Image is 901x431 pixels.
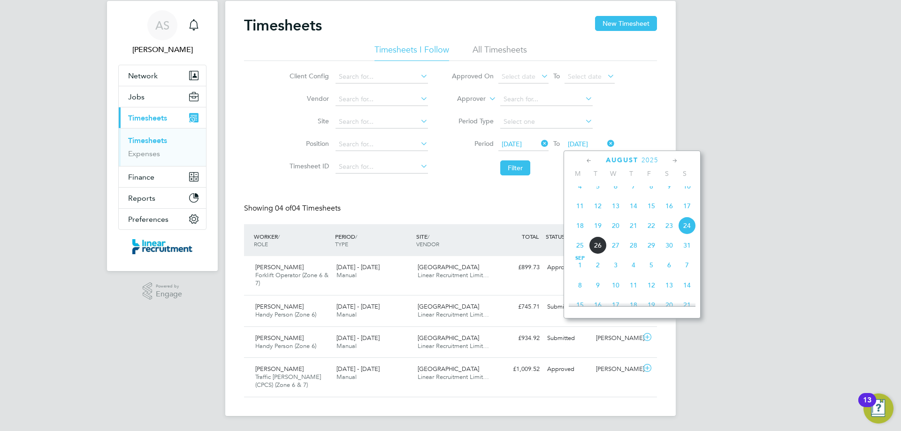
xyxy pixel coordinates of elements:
span: [GEOGRAPHIC_DATA] [418,302,479,310]
a: Go to home page [118,239,206,254]
span: 14 [625,197,642,215]
span: 6 [660,256,678,274]
span: 20 [660,296,678,314]
a: Timesheets [128,136,167,145]
span: 12 [642,276,660,294]
span: 30 [660,236,678,254]
span: 3 [607,256,625,274]
span: 5 [642,256,660,274]
span: Manual [336,373,357,381]
span: [PERSON_NAME] [255,263,304,271]
a: Expenses [128,149,160,158]
span: 7 [625,177,642,195]
input: Search for... [336,70,428,83]
span: Select date [502,72,535,81]
label: Period Type [451,117,494,125]
div: £1,009.52 [495,362,543,377]
span: 24 [678,217,696,234]
label: Approver [443,94,486,104]
div: STATUS [543,228,592,245]
span: AS [155,19,169,31]
div: Approved [543,260,592,275]
div: Timesheets [119,128,206,166]
span: [DATE] [502,140,522,148]
span: Alyssa Smith [118,44,206,55]
div: [PERSON_NAME] [592,362,641,377]
span: TYPE [335,240,348,248]
li: Timesheets I Follow [374,44,449,61]
span: 11 [571,197,589,215]
span: F [640,169,658,178]
span: 26 [589,236,607,254]
span: 12 [589,197,607,215]
button: Filter [500,160,530,175]
span: 6 [607,177,625,195]
span: 10 [678,177,696,195]
label: Client Config [287,72,329,80]
div: Showing [244,204,343,213]
div: Approved [543,362,592,377]
span: / [355,233,357,240]
input: Search for... [336,138,428,151]
span: Powered by [156,282,182,290]
span: 9 [660,177,678,195]
span: 4 [625,256,642,274]
span: [GEOGRAPHIC_DATA] [418,334,479,342]
span: 27 [607,236,625,254]
span: 29 [642,236,660,254]
span: [DATE] - [DATE] [336,302,380,310]
div: [PERSON_NAME] [592,331,641,346]
span: 25 [571,236,589,254]
span: 21 [625,217,642,234]
label: Timesheet ID [287,162,329,170]
span: 2025 [641,156,658,164]
span: To [550,70,563,82]
span: W [604,169,622,178]
span: 13 [607,197,625,215]
span: 19 [642,296,660,314]
span: 28 [625,236,642,254]
li: All Timesheets [473,44,527,61]
div: Submitted [543,299,592,315]
span: Manual [336,310,357,318]
span: [PERSON_NAME] [255,302,304,310]
button: Open Resource Center, 13 new notifications [863,393,893,423]
span: [PERSON_NAME] [255,365,304,373]
span: 31 [678,236,696,254]
input: Search for... [336,160,428,174]
span: TOTAL [522,233,539,240]
div: WORKER [252,228,333,252]
span: ROLE [254,240,268,248]
span: 9 [589,276,607,294]
span: 8 [571,276,589,294]
label: Site [287,117,329,125]
span: [DATE] - [DATE] [336,365,380,373]
div: Submitted [543,331,592,346]
button: Finance [119,166,206,187]
span: [DATE] [568,140,588,148]
span: 5 [589,177,607,195]
span: 16 [660,197,678,215]
span: Handy Person (Zone 6) [255,310,316,318]
span: Handy Person (Zone 6) [255,342,316,350]
span: 11 [625,276,642,294]
span: [PERSON_NAME] [255,334,304,342]
span: VENDOR [416,240,439,248]
span: 15 [571,296,589,314]
span: Linear Recruitment Limit… [418,342,489,350]
div: 13 [863,400,871,412]
div: £934.92 [495,331,543,346]
span: Linear Recruitment Limit… [418,373,489,381]
span: 22 [642,217,660,234]
span: 7 [678,256,696,274]
span: 2 [589,256,607,274]
span: M [569,169,587,178]
span: Linear Recruitment Limit… [418,271,489,279]
span: 13 [660,276,678,294]
div: £899.73 [495,260,543,275]
button: Timesheets [119,107,206,128]
span: 20 [607,217,625,234]
span: Timesheets [128,113,167,122]
span: Reports [128,194,155,203]
span: 14 [678,276,696,294]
